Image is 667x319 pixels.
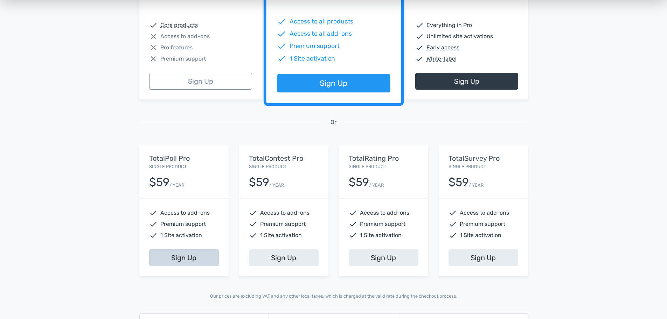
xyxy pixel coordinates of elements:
small: Single Product [349,164,386,169]
span: check [277,29,286,39]
span: check [149,21,158,29]
a: Sign Up [349,249,418,266]
small: / YEAR [269,182,284,188]
span: Access to add-ons [160,209,210,217]
span: close [149,55,158,63]
span: check [277,42,286,51]
small: Single Product [249,164,286,169]
abbr: Early access [426,43,459,52]
span: Premium support [260,220,306,228]
abbr: Core products [160,21,198,29]
div: $59 [149,176,169,188]
h5: TotalSurvey Pro [449,154,518,162]
span: check [249,209,257,217]
span: Pro features [160,43,193,52]
span: check [149,220,158,228]
span: check [415,21,424,29]
a: Sign Up [277,74,390,93]
span: check [149,231,158,240]
a: Sign Up [449,249,518,266]
a: Sign Up [149,73,252,90]
span: Access to all add-ons [289,29,352,39]
span: Access to all products [289,17,353,26]
span: Access to add-ons [260,209,310,217]
span: Premium support [160,220,206,228]
span: Or [331,118,336,126]
span: check [277,17,286,26]
span: check [349,209,357,217]
span: 1 Site activation [460,231,501,240]
small: Single Product [449,164,486,169]
span: check [149,209,158,217]
div: $59 [349,176,369,188]
a: Sign Up [149,249,219,266]
h5: TotalPoll Pro [149,154,219,162]
span: 1 Site activation [260,231,302,240]
abbr: White-label [426,55,457,63]
span: check [249,231,257,240]
span: Unlimited site activations [426,32,493,41]
span: Premium support [460,220,505,228]
span: Premium support [160,55,206,63]
span: check [249,220,257,228]
p: Our prices are excluding VAT and any other local taxes, which is charged at the valid rate during... [139,293,528,299]
span: Access to add-ons [360,209,409,217]
a: Sign Up [415,73,518,90]
span: 1 Site activation [160,231,202,240]
span: check [449,220,457,228]
h5: TotalRating Pro [349,154,418,162]
span: Premium support [360,220,405,228]
div: $59 [449,176,469,188]
a: Sign Up [249,249,319,266]
span: check [449,231,457,240]
span: check [349,220,357,228]
span: check [449,209,457,217]
small: / YEAR [369,182,384,188]
div: $59 [249,176,269,188]
span: close [149,43,158,52]
span: check [415,55,424,63]
span: check [349,231,357,240]
span: 1 Site activation [289,54,335,63]
span: Premium support [289,42,339,51]
h5: TotalContest Pro [249,154,319,162]
small: / YEAR [469,182,484,188]
span: 1 Site activation [360,231,402,240]
span: check [415,43,424,52]
span: Access to add-ons [160,32,210,41]
span: Everything in Pro [426,21,472,29]
span: check [415,32,424,41]
small: Single Product [149,164,187,169]
span: close [149,32,158,41]
span: check [277,54,286,63]
small: / YEAR [169,182,184,188]
span: Access to add-ons [460,209,509,217]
